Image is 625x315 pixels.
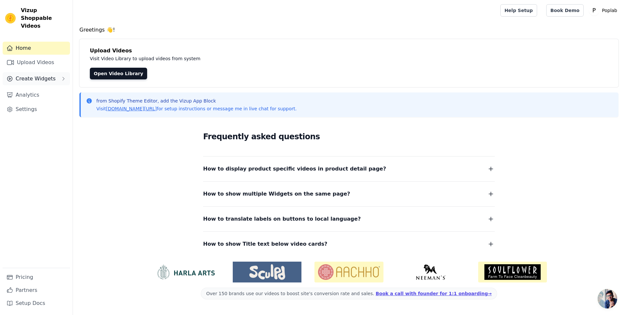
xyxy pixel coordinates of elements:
a: Setup Docs [3,297,70,310]
img: Neeman's [396,264,465,280]
span: How to show multiple Widgets on the same page? [203,189,350,199]
a: Open chat [598,289,617,308]
span: How to display product specific videos in product detail page? [203,164,386,173]
a: Settings [3,103,70,116]
a: Help Setup [500,4,537,17]
button: How to display product specific videos in product detail page? [203,164,495,173]
h4: Upload Videos [90,47,608,55]
a: Partners [3,284,70,297]
a: Pricing [3,271,70,284]
img: Aachho [314,262,383,282]
a: Open Video Library [90,68,147,79]
p: from Shopify Theme Editor, add the Vizup App Block [96,98,297,104]
img: HarlaArts [151,264,220,280]
img: Vizup [5,13,16,23]
a: [DOMAIN_NAME][URL] [106,106,157,111]
span: Vizup Shoppable Videos [21,7,67,30]
text: P [592,7,596,14]
p: Visit for setup instructions or message me in live chat for support. [96,105,297,112]
button: How to show Title text below video cards? [203,240,495,249]
a: Book Demo [546,4,584,17]
a: Analytics [3,89,70,102]
button: P Poplab [589,5,620,16]
img: Sculpd US [233,264,301,280]
span: Create Widgets [16,75,56,83]
button: How to show multiple Widgets on the same page? [203,189,495,199]
h4: Greetings 👋! [79,26,618,34]
img: Soulflower [478,262,547,282]
a: Book a call with founder for 1:1 onboarding [376,291,492,296]
a: Upload Videos [3,56,70,69]
span: How to translate labels on buttons to local language? [203,214,361,224]
h2: Frequently asked questions [203,130,495,143]
a: Home [3,42,70,55]
p: Poplab [599,5,620,16]
span: How to show Title text below video cards? [203,240,327,249]
button: How to translate labels on buttons to local language? [203,214,495,224]
button: Create Widgets [3,72,70,85]
p: Visit Video Library to upload videos from system [90,55,382,62]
